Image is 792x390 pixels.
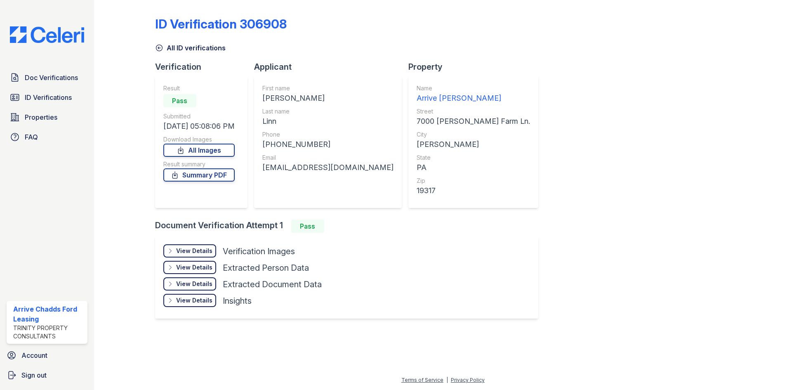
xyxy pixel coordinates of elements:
div: Name [417,84,530,92]
span: ID Verifications [25,92,72,102]
a: Terms of Service [401,377,443,383]
div: View Details [176,280,212,288]
div: City [417,130,530,139]
span: Account [21,350,47,360]
div: Arrive Chadds Ford Leasing [13,304,84,324]
div: Submitted [163,112,235,121]
a: Summary PDF [163,168,235,182]
div: ID Verification 306908 [155,17,287,31]
div: [PERSON_NAME] [262,92,394,104]
span: Sign out [21,370,47,380]
div: Arrive [PERSON_NAME] [417,92,530,104]
div: View Details [176,296,212,305]
div: [PHONE_NUMBER] [262,139,394,150]
a: Properties [7,109,87,125]
div: Extracted Document Data [223,279,322,290]
div: First name [262,84,394,92]
img: CE_Logo_Blue-a8612792a0a2168367f1c8372b55b34899dd931a85d93a1a3d3e32e68fde9ad4.png [3,26,91,43]
a: All ID verifications [155,43,226,53]
div: Insights [223,295,252,307]
a: FAQ [7,129,87,145]
div: Linn [262,116,394,127]
div: [DATE] 05:08:06 PM [163,121,235,132]
div: Result [163,84,235,92]
div: Zip [417,177,530,185]
div: Extracted Person Data [223,262,309,274]
a: Doc Verifications [7,69,87,86]
div: Applicant [254,61,408,73]
div: View Details [176,263,212,272]
div: [EMAIL_ADDRESS][DOMAIN_NAME] [262,162,394,173]
div: Property [408,61,545,73]
div: Download Images [163,135,235,144]
div: Last name [262,107,394,116]
a: Privacy Policy [451,377,485,383]
div: Pass [291,220,324,233]
div: [PERSON_NAME] [417,139,530,150]
div: Document Verification Attempt 1 [155,220,545,233]
a: Account [3,347,91,364]
a: Sign out [3,367,91,383]
div: State [417,154,530,162]
div: | [446,377,448,383]
div: Email [262,154,394,162]
div: PA [417,162,530,173]
a: All Images [163,144,235,157]
div: Verification Images [223,246,295,257]
a: Name Arrive [PERSON_NAME] [417,84,530,104]
div: Trinity Property Consultants [13,324,84,340]
div: Phone [262,130,394,139]
div: 7000 [PERSON_NAME] Farm Ln. [417,116,530,127]
a: ID Verifications [7,89,87,106]
span: FAQ [25,132,38,142]
div: Verification [155,61,254,73]
span: Properties [25,112,57,122]
div: Street [417,107,530,116]
div: View Details [176,247,212,255]
div: Pass [163,94,196,107]
span: Doc Verifications [25,73,78,83]
div: Result summary [163,160,235,168]
div: 19317 [417,185,530,196]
